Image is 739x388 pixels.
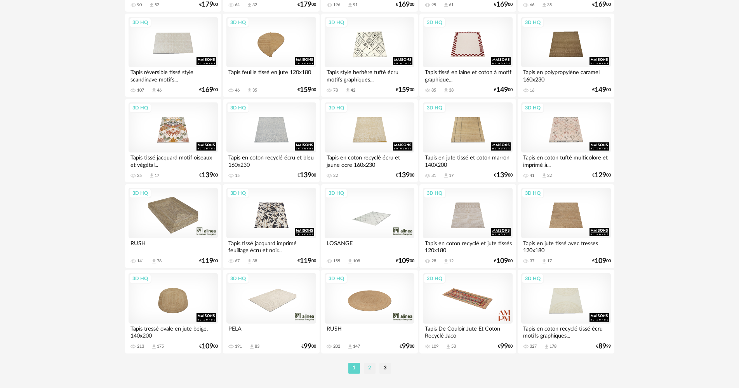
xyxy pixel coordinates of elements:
[598,344,606,349] span: 89
[125,99,221,183] a: 3D HQ Tapis tissé jacquard motif oiseaux et végétal... 35 Download icon 17 €13900
[325,274,348,284] div: 3D HQ
[351,88,355,93] div: 42
[333,2,340,8] div: 196
[321,184,417,268] a: 3D HQ LOSANGE 155 Download icon 108 €10900
[151,258,157,264] span: Download icon
[226,324,316,339] div: PELA
[496,258,508,264] span: 109
[522,188,544,198] div: 3D HQ
[518,99,614,183] a: 3D HQ Tapis en coton tufté multicolore et imprimé à... 41 Download icon 22 €12900
[522,103,544,113] div: 3D HQ
[235,2,240,8] div: 64
[498,344,513,349] div: € 00
[235,258,240,264] div: 67
[129,67,218,83] div: Tapis réversible tissé style scandinave motifs...
[419,99,516,183] a: 3D HQ Tapis en jute tissé et coton marron 140X200 31 Download icon 17 €13900
[129,274,151,284] div: 3D HQ
[595,2,606,7] span: 169
[496,87,508,93] span: 149
[223,184,319,268] a: 3D HQ Tapis tissé jacquard imprimé feuillage écru et noir... 67 Download icon 38 €11900
[347,344,353,350] span: Download icon
[431,258,436,264] div: 28
[398,258,410,264] span: 109
[431,173,436,178] div: 31
[125,184,221,268] a: 3D HQ RUSH 141 Download icon 78 €11900
[333,173,338,178] div: 22
[249,344,255,350] span: Download icon
[353,344,360,349] div: 147
[129,103,151,113] div: 3D HQ
[129,17,151,28] div: 3D HQ
[247,258,252,264] span: Download icon
[235,173,240,178] div: 15
[202,173,213,178] span: 139
[396,2,414,7] div: € 00
[300,173,311,178] span: 139
[157,88,162,93] div: 46
[396,258,414,264] div: € 00
[333,258,340,264] div: 155
[199,2,218,7] div: € 00
[443,87,449,93] span: Download icon
[449,88,454,93] div: 38
[151,344,157,350] span: Download icon
[596,344,611,349] div: € 99
[129,238,218,254] div: RUSH
[500,344,508,349] span: 99
[202,258,213,264] span: 119
[592,258,611,264] div: € 00
[325,238,414,254] div: LOSANGE
[419,14,516,97] a: 3D HQ Tapis tissé en laine et coton à motif graphique... 85 Download icon 38 €14900
[348,363,360,374] li: 1
[347,2,353,8] span: Download icon
[494,2,513,7] div: € 00
[530,173,534,178] div: 41
[400,344,414,349] div: € 00
[235,344,242,349] div: 191
[325,67,414,83] div: Tapis style berbère tufté écru motifs graphiques...
[300,2,311,7] span: 179
[321,99,417,183] a: 3D HQ Tapis en coton recyclé écru et jaune ocre 160x230 22 €13900
[226,152,316,168] div: Tapis en coton recyclé écru et bleu 160x230
[199,344,218,349] div: € 00
[530,344,537,349] div: 327
[333,88,338,93] div: 78
[595,173,606,178] span: 129
[496,173,508,178] span: 139
[321,270,417,353] a: 3D HQ RUSH 202 Download icon 147 €9900
[199,87,218,93] div: € 00
[431,344,438,349] div: 109
[300,258,311,264] span: 119
[423,188,446,198] div: 3D HQ
[227,188,249,198] div: 3D HQ
[398,87,410,93] span: 159
[549,344,556,349] div: 178
[521,238,610,254] div: Tapis en jute tissé avec tresses 120x180
[398,2,410,7] span: 169
[301,344,316,349] div: € 00
[379,363,391,374] li: 3
[149,2,155,8] span: Download icon
[155,173,159,178] div: 17
[304,344,311,349] span: 99
[423,103,446,113] div: 3D HQ
[431,2,436,8] div: 95
[151,87,157,93] span: Download icon
[223,14,319,97] a: 3D HQ Tapis feuille tissé en jute 120x180 46 Download icon 35 €15900
[199,258,218,264] div: € 00
[297,87,316,93] div: € 00
[396,87,414,93] div: € 00
[423,17,446,28] div: 3D HQ
[347,258,353,264] span: Download icon
[345,87,351,93] span: Download icon
[423,238,512,254] div: Tapis en coton recyclé et jute tissés 120x180
[431,88,436,93] div: 85
[396,173,414,178] div: € 00
[137,2,142,8] div: 90
[398,173,410,178] span: 139
[333,344,340,349] div: 202
[157,258,162,264] div: 78
[530,2,534,8] div: 66
[423,324,512,339] div: Tapis De Couloir Jute Et Coton Recyclé Jaco
[297,258,316,264] div: € 00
